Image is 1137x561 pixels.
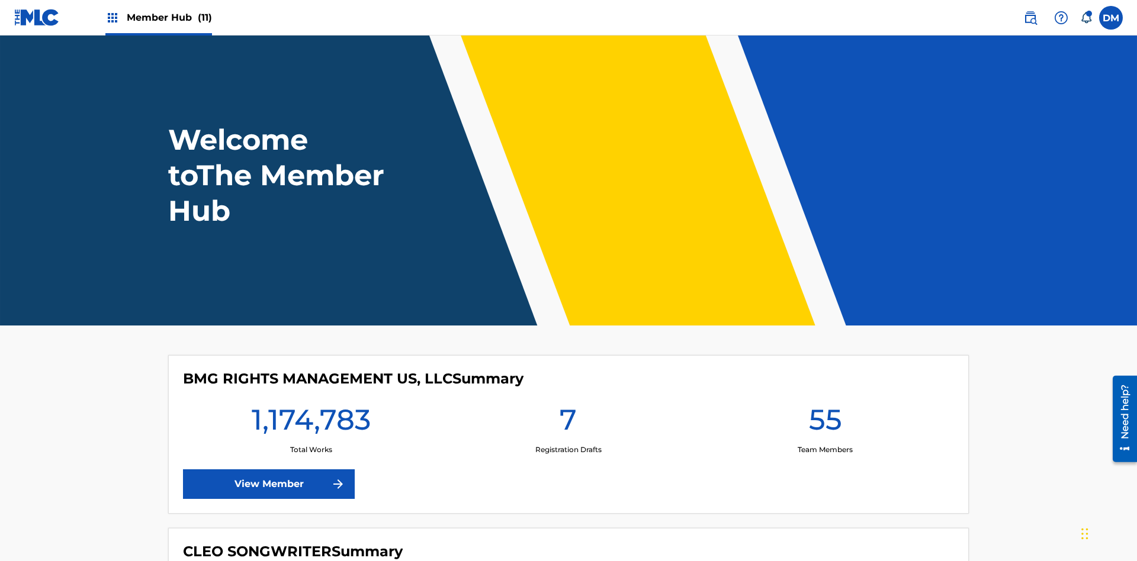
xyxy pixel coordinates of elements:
h1: 1,174,783 [252,402,371,444]
span: Member Hub [127,11,212,24]
div: Help [1049,6,1073,30]
a: View Member [183,469,355,499]
p: Registration Drafts [535,444,602,455]
h4: CLEO SONGWRITER [183,543,403,560]
img: MLC Logo [14,9,60,26]
iframe: Resource Center [1104,371,1137,468]
h4: BMG RIGHTS MANAGEMENT US, LLC [183,370,523,388]
h1: Welcome to The Member Hub [168,122,390,228]
h1: 7 [560,402,577,444]
div: Notifications [1080,12,1092,24]
p: Team Members [798,444,853,455]
span: (11) [198,12,212,23]
iframe: Chat Widget [1078,504,1137,561]
img: search [1023,11,1038,25]
img: Top Rightsholders [105,11,120,25]
a: Public Search [1019,6,1042,30]
p: Total Works [290,444,332,455]
img: help [1054,11,1068,25]
img: f7272a7cc735f4ea7f67.svg [331,477,345,491]
div: Drag [1081,516,1088,552]
div: User Menu [1099,6,1123,30]
h1: 55 [809,402,842,444]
